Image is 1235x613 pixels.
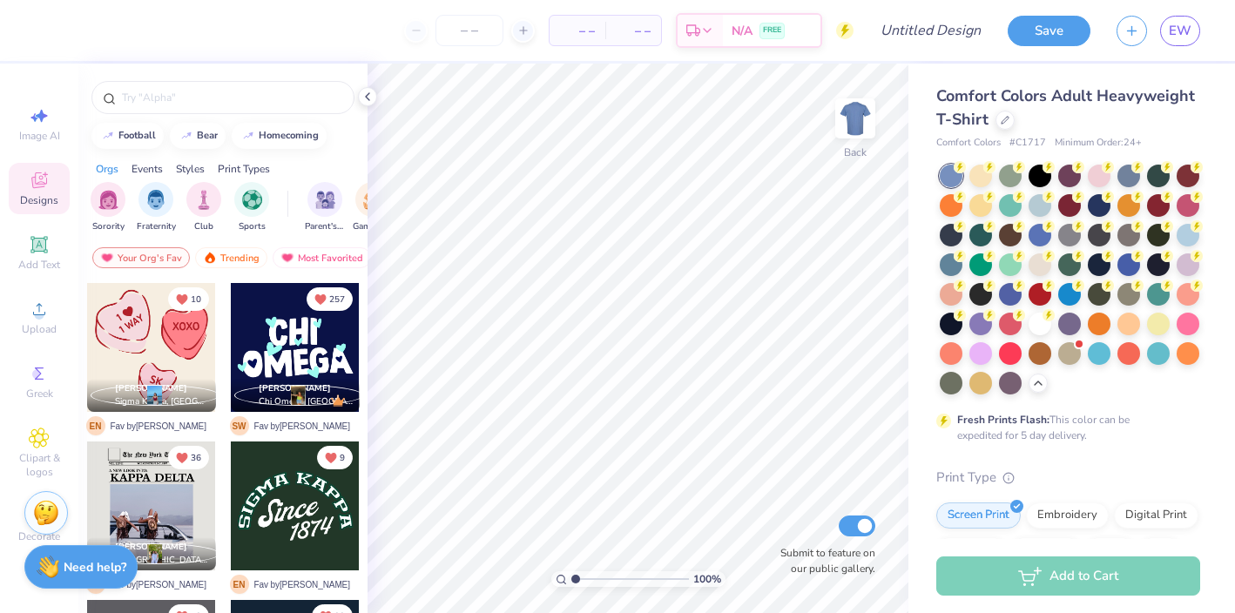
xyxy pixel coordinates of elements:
[560,22,595,40] span: – –
[98,190,118,210] img: Sorority Image
[132,161,163,177] div: Events
[18,529,60,543] span: Decorate
[353,220,393,233] span: Game Day
[1169,21,1191,41] span: EW
[305,182,345,233] button: filter button
[693,571,721,587] span: 100 %
[115,382,187,394] span: [PERSON_NAME]
[115,395,209,408] span: Sigma Kappa, [GEOGRAPHIC_DATA]
[26,387,53,401] span: Greek
[232,123,327,149] button: homecoming
[176,161,205,177] div: Styles
[259,131,319,140] div: homecoming
[616,22,651,40] span: – –
[280,252,294,264] img: most_fav.gif
[1160,16,1200,46] a: EW
[203,252,217,264] img: trending.gif
[234,182,269,233] button: filter button
[259,382,331,394] span: [PERSON_NAME]
[115,541,187,553] span: [PERSON_NAME]
[273,247,371,268] div: Most Favorited
[435,15,503,46] input: – –
[194,220,213,233] span: Club
[230,416,249,435] span: S W
[936,136,1001,151] span: Comfort Colors
[86,416,105,435] span: E N
[91,182,125,233] button: filter button
[1026,502,1109,529] div: Embroidery
[137,220,176,233] span: Fraternity
[242,190,262,210] img: Sports Image
[957,413,1049,427] strong: Fresh Prints Flash:
[241,131,255,141] img: trend_line.gif
[64,559,126,576] strong: Need help?
[111,578,206,591] span: Fav by [PERSON_NAME]
[936,537,1006,563] div: Applique
[867,13,995,48] input: Untitled Design
[146,190,165,210] img: Fraternity Image
[115,554,209,567] span: [GEOGRAPHIC_DATA], [GEOGRAPHIC_DATA][US_STATE]
[353,182,393,233] button: filter button
[195,247,267,268] div: Trending
[194,190,213,210] img: Club Image
[137,182,176,233] div: filter for Fraternity
[92,247,190,268] div: Your Org's Fav
[91,182,125,233] div: filter for Sorority
[91,123,164,149] button: football
[315,190,335,210] img: Parent's Weekend Image
[120,89,343,106] input: Try "Alpha"
[18,258,60,272] span: Add Text
[96,161,118,177] div: Orgs
[957,412,1171,443] div: This color can be expedited for 5 day delivery.
[111,420,206,433] span: Fav by [PERSON_NAME]
[186,182,221,233] div: filter for Club
[771,545,875,576] label: Submit to feature on our public gallery.
[936,85,1195,130] span: Comfort Colors Adult Heavyweight T-Shirt
[20,193,58,207] span: Designs
[259,395,353,408] span: Chi Omega, [GEOGRAPHIC_DATA][US_STATE]
[254,420,350,433] span: Fav by [PERSON_NAME]
[186,182,221,233] button: filter button
[19,129,60,143] span: Image AI
[118,131,156,140] div: football
[197,131,218,140] div: bear
[230,575,249,594] span: E N
[936,502,1021,529] div: Screen Print
[100,252,114,264] img: most_fav.gif
[137,182,176,233] button: filter button
[1009,136,1046,151] span: # C1717
[234,182,269,233] div: filter for Sports
[1114,502,1198,529] div: Digital Print
[239,220,266,233] span: Sports
[353,182,393,233] div: filter for Game Day
[92,220,125,233] span: Sorority
[763,24,781,37] span: FREE
[9,451,70,479] span: Clipart & logos
[1140,537,1181,563] div: Foil
[1086,537,1135,563] div: Vinyl
[22,322,57,336] span: Upload
[170,123,226,149] button: bear
[844,145,867,160] div: Back
[363,190,383,210] img: Game Day Image
[305,220,345,233] span: Parent's Weekend
[218,161,270,177] div: Print Types
[1008,16,1090,46] button: Save
[305,182,345,233] div: filter for Parent's Weekend
[732,22,752,40] span: N/A
[936,468,1200,488] div: Print Type
[179,131,193,141] img: trend_line.gif
[1055,136,1142,151] span: Minimum Order: 24 +
[1011,537,1081,563] div: Transfers
[254,578,350,591] span: Fav by [PERSON_NAME]
[838,101,873,136] img: Back
[101,131,115,141] img: trend_line.gif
